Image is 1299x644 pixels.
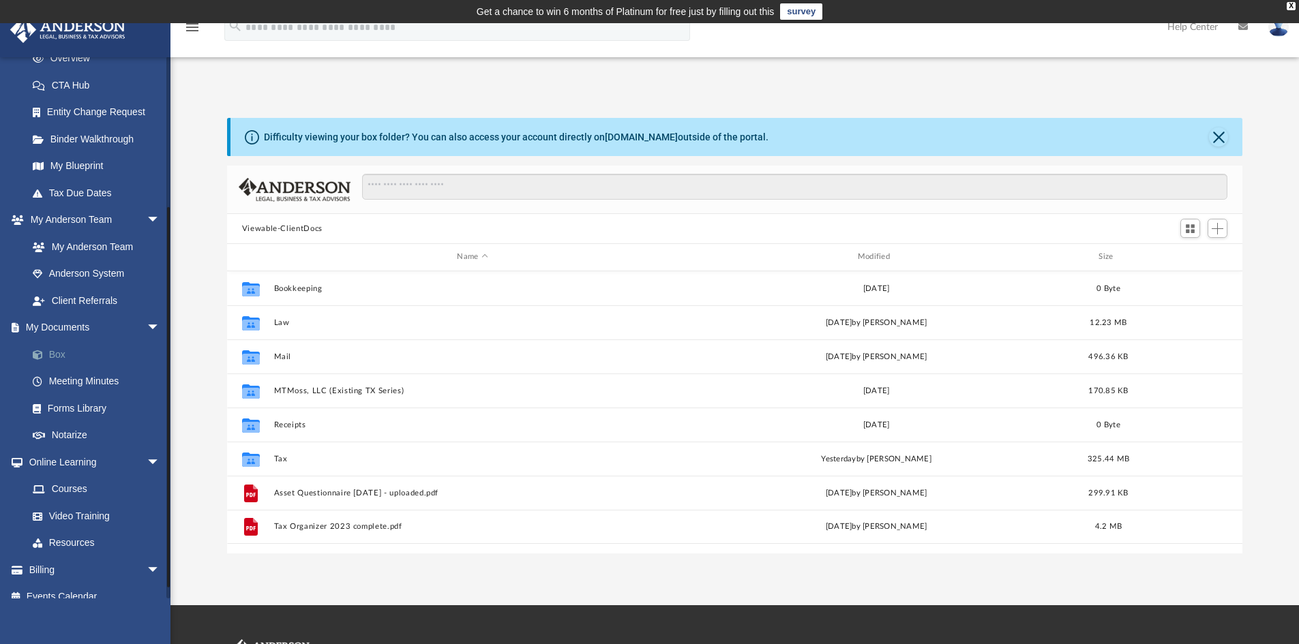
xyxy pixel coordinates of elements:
button: MTMoss, LLC (Existing TX Series) [273,386,671,395]
i: menu [184,19,200,35]
div: [DATE] by [PERSON_NAME] [677,316,1075,328]
button: Receipts [273,420,671,429]
i: search [228,18,243,33]
button: Asset Questionnaire [DATE] - uploaded.pdf [273,489,671,497]
a: My Blueprint [19,153,174,180]
button: Tax [273,455,671,463]
div: Size [1081,251,1135,263]
div: id [233,251,267,263]
div: close [1287,2,1296,10]
button: Tax Organizer 2023 complete.pdf [273,522,671,531]
span: 4.2 MB [1094,523,1122,530]
div: [DATE] [677,418,1075,431]
button: Viewable-ClientDocs [242,223,323,235]
button: Add [1208,219,1228,238]
span: yesterday [821,455,856,462]
div: Name [273,251,671,263]
a: menu [184,26,200,35]
a: survey [780,3,822,20]
span: 12.23 MB [1090,318,1126,326]
span: 496.36 KB [1088,352,1128,360]
a: CTA Hub [19,72,181,99]
div: Modified [677,251,1075,263]
span: 325.44 MB [1088,455,1129,462]
div: [DATE] by [PERSON_NAME] [677,487,1075,499]
div: by [PERSON_NAME] [677,453,1075,465]
span: 170.85 KB [1088,386,1128,394]
button: Mail [273,352,671,361]
a: Binder Walkthrough [19,125,181,153]
a: Tax Due Dates [19,179,181,206]
span: 299.91 KB [1088,489,1128,496]
a: My Anderson Teamarrow_drop_down [10,206,174,234]
a: Forms Library [19,395,174,422]
div: id [1141,251,1237,263]
span: 0 Byte [1096,284,1120,292]
div: [DATE] [677,282,1075,294]
img: User Pic [1268,17,1289,37]
span: 0 Byte [1096,420,1120,428]
button: Close [1209,127,1228,147]
a: Anderson System [19,260,174,288]
span: arrow_drop_down [147,314,174,342]
a: Resources [19,530,174,557]
a: Client Referrals [19,287,174,314]
a: My Anderson Team [19,233,167,260]
a: Billingarrow_drop_down [10,556,181,583]
a: Box [19,341,181,368]
div: Difficulty viewing your box folder? You can also access your account directly on outside of the p... [264,130,768,144]
div: [DATE] by [PERSON_NAME] [677,350,1075,363]
div: [DATE] [677,384,1075,397]
a: Notarize [19,422,181,449]
span: arrow_drop_down [147,206,174,234]
span: arrow_drop_down [147,448,174,476]
span: arrow_drop_down [147,556,174,584]
div: [DATE] by [PERSON_NAME] [677,521,1075,533]
a: [DOMAIN_NAME] [605,132,678,142]
button: Law [273,318,671,327]
a: Overview [19,45,181,72]
div: Get a chance to win 6 months of Platinum for free just by filling out this [477,3,775,20]
a: Entity Change Request [19,99,181,126]
a: Events Calendar [10,583,181,611]
a: Online Learningarrow_drop_down [10,448,174,476]
button: Bookkeeping [273,284,671,293]
a: Video Training [19,502,167,530]
a: My Documentsarrow_drop_down [10,314,181,341]
div: grid [227,271,1243,553]
a: Meeting Minutes [19,368,181,395]
input: Search files and folders [362,174,1227,200]
button: Switch to Grid View [1180,219,1201,238]
img: Anderson Advisors Platinum Portal [6,16,130,43]
a: Courses [19,476,174,503]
